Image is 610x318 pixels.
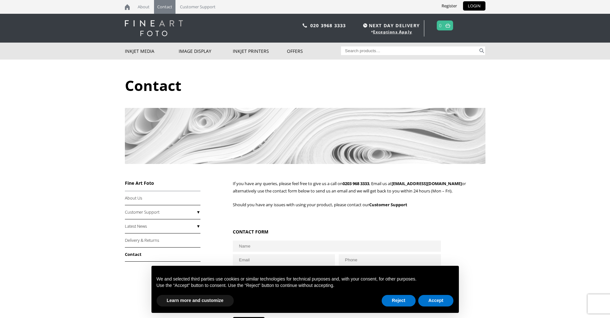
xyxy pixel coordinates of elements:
input: Search products… [341,46,478,55]
h3: Fine Art Foto [125,180,200,186]
input: Phone [339,254,441,265]
h3: CONTACT FORM [233,229,435,235]
a: Contact [125,248,200,262]
button: Accept [418,295,454,306]
a: Register [437,1,462,11]
img: time.svg [363,23,367,28]
strong: Customer Support [369,202,407,208]
p: We and selected third parties use cookies or similar technologies for technical purposes and, wit... [157,276,454,282]
a: Delivery & Returns [125,233,200,248]
h1: Contact [125,76,485,95]
a: Exceptions Apply [373,29,412,35]
a: Offers [287,43,341,60]
button: Search [478,46,485,55]
button: Learn more and customize [157,295,234,306]
a: Image Display [179,43,233,60]
a: [EMAIL_ADDRESS][DOMAIN_NAME] [392,181,462,186]
a: LOGIN [463,1,485,11]
input: Name [233,241,441,252]
a: Inkjet Printers [233,43,287,60]
p: If you have any queries, please feel free to give us a call on , Email us at or alternatively use... [233,180,485,195]
input: Email [233,254,335,265]
span: NEXT DAY DELIVERY [362,22,420,29]
a: About Us [125,191,200,205]
a: Customer Support [125,205,200,219]
a: 0 [439,21,442,30]
p: Should you have any issues with using your product, please contact our [233,201,485,208]
a: Latest News [125,219,200,233]
a: 020 3968 3333 [310,22,346,29]
p: Use the “Accept” button to consent. Use the “Reject” button to continue without accepting. [157,282,454,289]
a: Inkjet Media [125,43,179,60]
button: Reject [382,295,416,306]
img: basket.svg [445,23,450,28]
img: phone.svg [303,23,307,28]
a: 0203 968 3333 [343,181,369,186]
img: logo-white.svg [125,20,183,36]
